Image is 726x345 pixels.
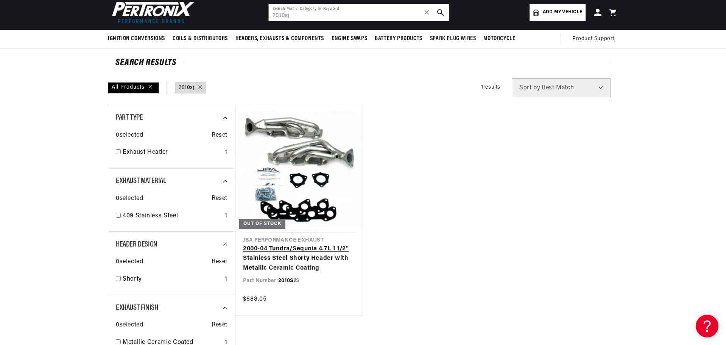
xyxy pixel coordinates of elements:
summary: Coils & Distributors [169,30,232,48]
div: 1 [225,211,227,221]
span: Product Support [572,35,614,43]
div: All Products [108,82,159,94]
span: 0 selected [116,131,143,140]
span: Add my vehicle [543,9,582,16]
a: 2010sj [179,84,195,92]
a: 2000-04 Tundra/Sequoia 4.7L 1 1/2" Stainless Steel Shorty Header with Metallic Ceramic Coating [243,244,355,273]
span: Motorcycle [483,35,515,43]
span: 0 selected [116,320,143,330]
a: Add my vehicle [530,4,586,21]
span: Reset [212,131,227,140]
summary: Spark Plug Wires [426,30,480,48]
span: 0 selected [116,257,143,267]
span: 1 results [481,84,500,90]
summary: Product Support [572,30,618,48]
select: Sort by [512,78,611,97]
summary: Engine Swaps [328,30,371,48]
span: Exhaust Material [116,177,166,185]
input: Search Part #, Category or Keyword [269,4,449,21]
span: Ignition Conversions [108,35,165,43]
div: 1 [225,148,227,158]
div: SEARCH RESULTS [115,59,611,67]
div: 1 [225,275,227,284]
span: Battery Products [375,35,422,43]
span: Engine Swaps [332,35,367,43]
span: Sort by [519,85,540,91]
span: Header Design [116,241,157,248]
summary: Motorcycle [480,30,519,48]
a: Exhaust Header [123,148,222,158]
span: 0 selected [116,194,143,204]
span: Coils & Distributors [173,35,228,43]
span: Spark Plug Wires [430,35,476,43]
span: Reset [212,194,227,204]
span: Reset [212,320,227,330]
a: Shorty [123,275,222,284]
span: Headers, Exhausts & Components [235,35,324,43]
button: search button [432,4,449,21]
a: 409 Stainless Steel [123,211,222,221]
span: Part Type [116,114,143,122]
summary: Ignition Conversions [108,30,169,48]
span: Exhaust Finish [116,304,158,312]
summary: Headers, Exhausts & Components [232,30,328,48]
span: Reset [212,257,227,267]
summary: Battery Products [371,30,426,48]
